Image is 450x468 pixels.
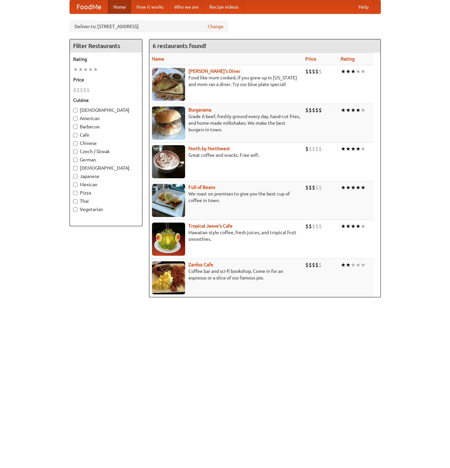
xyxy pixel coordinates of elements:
[73,107,139,113] label: [DEMOGRAPHIC_DATA]
[73,149,77,154] input: Czech / Slovak
[70,21,228,32] div: Deliver to: [STREET_ADDRESS]
[309,223,312,230] li: $
[361,223,366,230] li: ★
[361,145,366,152] li: ★
[73,165,139,171] label: [DEMOGRAPHIC_DATA]
[70,0,108,14] a: FoodMe
[153,43,206,49] ng-pluralize: 6 restaurants found!
[73,66,78,73] li: ★
[73,116,77,121] input: American
[73,140,139,147] label: Chinese
[361,261,366,269] li: ★
[93,66,98,73] li: ★
[78,66,83,73] li: ★
[152,152,300,158] p: Great coffee and snacks. Free wifi.
[152,223,185,256] img: jeeves.jpg
[305,184,309,191] li: $
[73,198,139,204] label: Thai
[70,39,142,53] h4: Filter Restaurants
[341,223,346,230] li: ★
[188,68,240,74] a: [PERSON_NAME]'s Diner
[315,68,319,75] li: $
[319,261,322,269] li: $
[309,184,312,191] li: $
[188,223,232,229] a: Tropical Jeeve's Cafe
[83,86,86,94] li: $
[312,145,315,152] li: $
[346,106,351,114] li: ★
[152,106,185,140] img: burgerama.jpg
[351,145,356,152] li: ★
[73,148,139,155] label: Czech / Slovak
[319,68,322,75] li: $
[361,184,366,191] li: ★
[73,141,77,146] input: Chinese
[319,184,322,191] li: $
[361,68,366,75] li: ★
[73,86,76,94] li: $
[346,261,351,269] li: ★
[152,191,300,204] p: We roast on premises to give you the best cup of coffee in town.
[169,0,204,14] a: Who we are
[315,106,319,114] li: $
[108,0,131,14] a: Home
[319,145,322,152] li: $
[73,199,77,203] input: Thai
[309,145,312,152] li: $
[315,223,319,230] li: $
[188,262,213,267] a: Zardoz Cafe
[188,185,215,190] a: Full of Beans
[73,174,77,179] input: Japanese
[73,190,139,196] label: Pizza
[73,166,77,170] input: [DEMOGRAPHIC_DATA]
[73,207,77,212] input: Vegetarian
[305,68,309,75] li: $
[152,268,300,281] p: Coffee bar and sci-fi bookshop. Come in for an espresso or a slice of our famous pie.
[353,0,374,14] a: Help
[341,261,346,269] li: ★
[361,106,366,114] li: ★
[152,145,185,178] img: north.jpg
[73,173,139,180] label: Japanese
[309,68,312,75] li: $
[309,106,312,114] li: $
[73,206,139,213] label: Vegetarian
[188,146,230,151] b: North by Northwest
[312,223,315,230] li: $
[73,125,77,129] input: Barbecue
[341,56,355,62] a: Rating
[305,145,309,152] li: $
[346,184,351,191] li: ★
[351,261,356,269] li: ★
[73,76,139,83] h5: Price
[152,68,185,101] img: sallys.jpg
[73,181,139,188] label: Mexican
[73,115,139,122] label: American
[152,261,185,294] img: zardoz.jpg
[319,106,322,114] li: $
[309,261,312,269] li: $
[351,223,356,230] li: ★
[152,113,300,133] p: Grade A beef, freshly ground every day, hand-cut fries, and home-made milkshakes. We make the bes...
[73,191,77,195] input: Pizza
[152,229,300,242] p: Hawaiian style coffee, fresh juices, and tropical fruit smoothies.
[188,107,211,112] a: Burgerama
[356,184,361,191] li: ★
[346,68,351,75] li: ★
[152,56,164,62] a: Name
[305,223,309,230] li: $
[346,223,351,230] li: ★
[351,106,356,114] li: ★
[73,183,77,187] input: Mexican
[204,0,244,14] a: Recipe videos
[312,68,315,75] li: $
[73,97,139,104] h5: Cuisine
[305,106,309,114] li: $
[312,106,315,114] li: $
[73,123,139,130] label: Barbecue
[341,106,346,114] li: ★
[351,184,356,191] li: ★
